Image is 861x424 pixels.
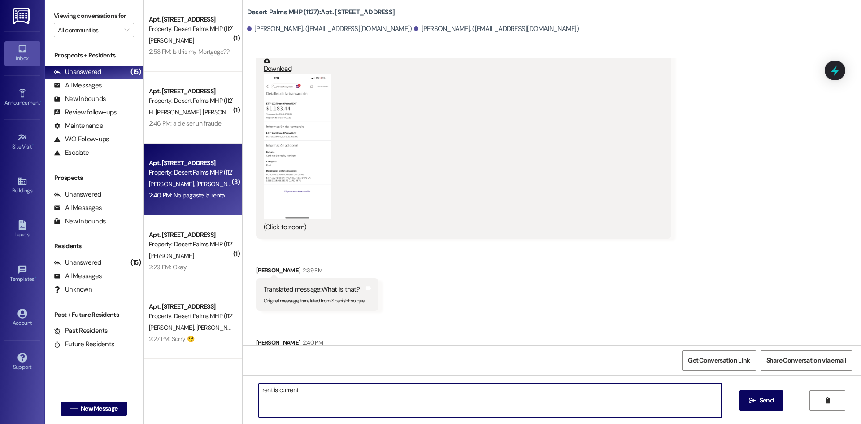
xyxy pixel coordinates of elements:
div: (15) [128,256,143,270]
div: All Messages [54,271,102,281]
div: Apt. [STREET_ADDRESS] [149,87,232,96]
div: 2:53 PM: Is this my Mortgage?? [149,48,229,56]
a: Site Visit • [4,130,40,154]
span: • [35,275,36,281]
div: Maintenance [54,121,103,131]
textarea: rent is curren [259,384,722,417]
div: Escalate [54,148,89,157]
div: (Click to zoom) [264,223,657,232]
i:  [70,405,77,412]
button: Zoom image [264,74,331,219]
div: 2:29 PM: Okay [149,263,187,271]
div: [PERSON_NAME] [256,266,378,278]
a: Leads [4,218,40,242]
span: [PERSON_NAME] [196,180,241,188]
div: Apt. [STREET_ADDRESS] [149,15,232,24]
div: Review follow-ups [54,108,117,117]
div: Apt. [STREET_ADDRESS] [149,230,232,240]
div: Property: Desert Palms MHP (1127) [149,240,232,249]
div: Unanswered [54,258,101,267]
div: Translated message: What is that? [264,285,364,294]
div: [PERSON_NAME]. ([EMAIL_ADDRESS][DOMAIN_NAME]) [247,24,412,34]
div: [PERSON_NAME] [256,338,457,350]
div: Residents [45,241,143,251]
div: Unanswered [54,67,101,77]
label: Viewing conversations for [54,9,134,23]
button: New Message [61,402,127,416]
span: • [32,142,34,149]
div: 2:40 PM: No pagaste la renta [149,191,225,199]
div: 2:40 PM [300,338,322,347]
div: Property: Desert Palms MHP (1127) [149,168,232,177]
i:  [124,26,129,34]
div: Unknown [54,285,92,294]
div: Property: Desert Palms MHP (1127) [149,311,232,321]
img: ResiDesk Logo [13,8,31,24]
div: Property: Desert Palms MHP (1127) [149,24,232,34]
span: [PERSON_NAME] [149,36,194,44]
div: Prospects [45,173,143,183]
div: Property: Desert Palms MHP (1127) [149,96,232,105]
div: New Inbounds [54,94,106,104]
div: Unanswered [54,190,101,199]
i:  [824,397,831,404]
div: [PERSON_NAME]. ([EMAIL_ADDRESS][DOMAIN_NAME]) [414,24,579,34]
div: All Messages [54,203,102,213]
a: Inbox [4,41,40,66]
i:  [749,397,756,404]
span: [PERSON_NAME] [149,180,196,188]
a: Download [264,57,657,73]
div: 2:27 PM: Sorry 😏 [149,335,194,343]
span: H. [PERSON_NAME] [149,108,203,116]
div: (15) [128,65,143,79]
button: Share Conversation via email [761,350,852,371]
span: • [40,98,41,105]
span: [PERSON_NAME] [196,323,244,332]
span: [PERSON_NAME] [149,252,194,260]
span: New Message [81,404,117,413]
span: Get Conversation Link [688,356,750,365]
div: Past + Future Residents [45,310,143,319]
div: Prospects + Residents [45,51,143,60]
div: 2:46 PM: a de ser un fraude [149,119,221,127]
a: Support [4,350,40,374]
div: WO Follow-ups [54,135,109,144]
a: Buildings [4,174,40,198]
span: Send [760,396,774,405]
div: Apt. [STREET_ADDRESS] [149,302,232,311]
button: Get Conversation Link [682,350,756,371]
div: Future Residents [54,340,114,349]
div: All Messages [54,81,102,90]
div: Past Residents [54,326,108,336]
sub: Original message, translated from Spanish : Eso que [264,297,364,304]
input: All communities [58,23,120,37]
span: Share Conversation via email [766,356,846,365]
b: Desert Palms MHP (1127): Apt. [STREET_ADDRESS] [247,8,395,17]
span: [PERSON_NAME] [149,323,196,332]
div: 2:39 PM [300,266,322,275]
div: Apt. [STREET_ADDRESS] [149,158,232,168]
a: Templates • [4,262,40,286]
a: Account [4,306,40,330]
button: Send [739,390,783,411]
div: New Inbounds [54,217,106,226]
span: [PERSON_NAME] [PERSON_NAME] [203,108,294,116]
